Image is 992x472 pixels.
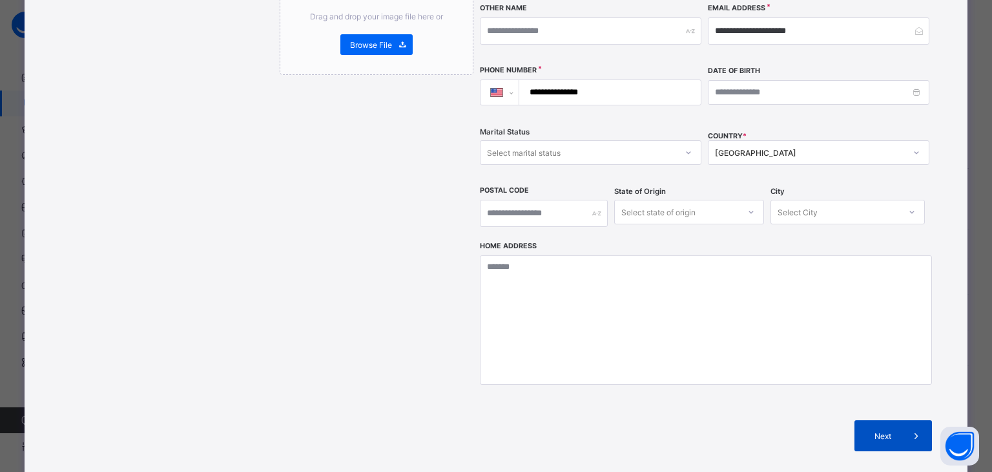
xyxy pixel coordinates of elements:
label: Postal Code [480,186,529,195]
span: COUNTRY [708,132,747,140]
span: Drag and drop your image file here or [310,12,443,21]
label: Email Address [708,4,765,12]
div: Select marital status [487,140,561,165]
span: Next [864,431,901,441]
label: Date of Birth [708,67,760,75]
label: Home Address [480,242,537,250]
span: Browse File [350,40,392,50]
div: Select state of origin [621,200,696,224]
label: Other Name [480,4,527,12]
span: State of Origin [614,187,666,196]
label: Phone Number [480,66,537,74]
span: Marital Status [480,127,530,136]
div: [GEOGRAPHIC_DATA] [715,148,905,158]
div: Select City [778,200,818,224]
button: Open asap [940,427,979,466]
span: City [770,187,785,196]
